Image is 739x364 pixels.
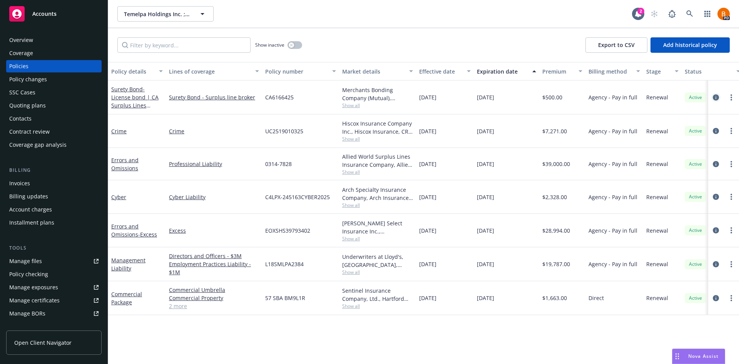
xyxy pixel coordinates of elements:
a: Contacts [6,112,102,125]
div: Drag to move [672,349,682,364]
span: $1,663.00 [542,294,567,302]
div: Lines of coverage [169,67,251,75]
span: Show all [342,269,413,275]
div: Billing updates [9,190,48,203]
span: Agency - Pay in full [589,93,637,101]
a: more [727,226,736,235]
div: Contract review [9,126,50,138]
a: Surety Bond - Surplus line broker [169,93,259,101]
a: SSC Cases [6,86,102,99]
button: Lines of coverage [166,62,262,81]
span: Renewal [646,226,668,235]
a: Manage exposures [6,281,102,294]
button: Policy details [108,62,166,81]
input: Filter by keyword... [117,37,251,53]
div: Policy changes [9,73,47,86]
div: 2 [637,8,644,15]
a: Billing updates [6,190,102,203]
span: Renewal [646,160,668,168]
span: [DATE] [477,127,494,135]
a: Invoices [6,177,102,190]
button: Nova Assist [672,349,725,364]
span: Direct [589,294,604,302]
span: Export to CSV [598,41,635,49]
a: Switch app [700,6,715,22]
a: Report a Bug [664,6,680,22]
span: UC2519010325 [265,127,303,135]
span: Show inactive [255,42,284,48]
div: Billing method [589,67,632,75]
a: Crime [111,127,127,135]
a: Overview [6,34,102,46]
span: Agency - Pay in full [589,127,637,135]
span: Renewal [646,93,668,101]
button: Premium [539,62,585,81]
span: [DATE] [477,93,494,101]
span: Agency - Pay in full [589,226,637,235]
span: Temelpa Holdings Inc. ; Rainbow MGA Insurance Agency, Inc. [124,10,191,18]
div: Coverage [9,47,33,59]
a: Cyber [111,193,126,201]
a: Management Liability [111,257,145,272]
a: Installment plans [6,216,102,229]
div: Status [685,67,732,75]
button: Policy number [262,62,339,81]
a: Commercial Property [169,294,259,302]
span: [DATE] [419,226,436,235]
div: Policies [9,60,28,72]
a: Surety Bond [111,86,159,117]
div: Manage exposures [9,281,58,294]
a: circleInformation [711,93,721,102]
a: circleInformation [711,226,721,235]
a: Search [682,6,697,22]
span: Active [688,127,703,134]
a: more [727,126,736,136]
div: Summary of insurance [9,320,68,333]
a: Excess [169,226,259,235]
span: $2,328.00 [542,193,567,201]
div: Billing [6,166,102,174]
div: Tools [6,244,102,252]
span: Active [688,94,703,101]
a: more [727,260,736,269]
div: Invoices [9,177,30,190]
a: Coverage [6,47,102,59]
div: Premium [542,67,574,75]
a: Policies [6,60,102,72]
div: Hiscox Insurance Company Inc., Hiscox Insurance, CRC Group [342,119,413,136]
a: Cyber Liability [169,193,259,201]
a: Policy changes [6,73,102,86]
div: SSC Cases [9,86,35,99]
a: Manage BORs [6,307,102,320]
span: $500.00 [542,93,562,101]
span: EOXSHS39793402 [265,226,310,235]
span: Renewal [646,127,668,135]
div: Expiration date [477,67,528,75]
span: CA6166425 [265,93,294,101]
div: [PERSON_NAME] Select Insurance Inc., [PERSON_NAME] Insurance Group, Ltd., CRC Group [342,219,413,235]
a: Summary of insurance [6,320,102,333]
span: Accounts [32,11,57,17]
span: Show all [342,102,413,109]
span: [DATE] [419,294,436,302]
span: [DATE] [477,193,494,201]
a: circleInformation [711,260,721,269]
a: Contract review [6,126,102,138]
div: Quoting plans [9,99,46,112]
a: Policy checking [6,268,102,280]
span: Renewal [646,260,668,268]
button: Market details [339,62,416,81]
button: Temelpa Holdings Inc. ; Rainbow MGA Insurance Agency, Inc. [117,6,214,22]
span: [DATE] [419,93,436,101]
span: Nova Assist [688,353,719,359]
span: [DATE] [477,294,494,302]
a: more [727,159,736,169]
span: Show all [342,136,413,142]
a: Manage files [6,255,102,267]
span: L18SMLPA2384 [265,260,304,268]
span: $39,000.00 [542,160,570,168]
a: Professional Liability [169,160,259,168]
span: Agency - Pay in full [589,193,637,201]
div: Account charges [9,203,52,216]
